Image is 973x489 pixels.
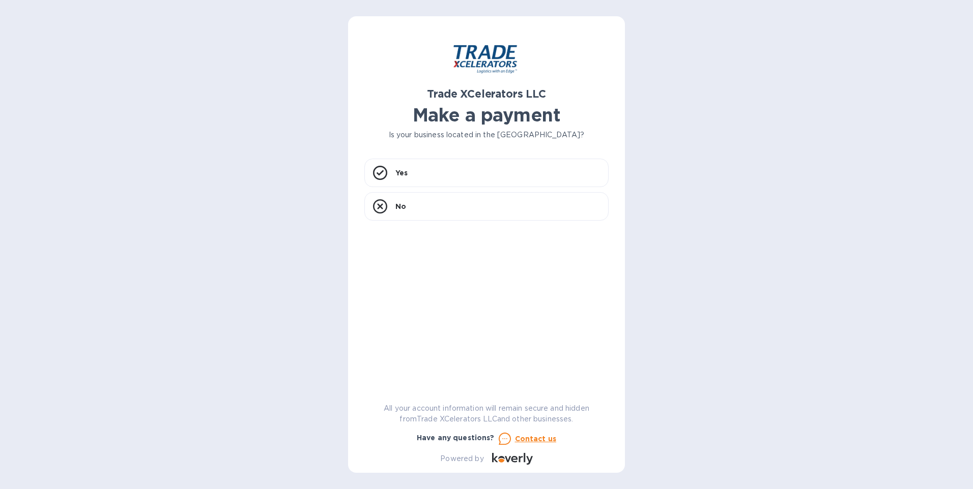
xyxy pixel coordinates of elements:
[364,130,609,140] p: Is your business located in the [GEOGRAPHIC_DATA]?
[417,434,495,442] b: Have any questions?
[364,104,609,126] h1: Make a payment
[395,168,408,178] p: Yes
[427,87,546,100] b: Trade XCelerators LLC
[395,201,406,211] p: No
[364,403,609,424] p: All your account information will remain secure and hidden from Trade XCelerators LLC and other b...
[515,435,557,443] u: Contact us
[440,453,483,464] p: Powered by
